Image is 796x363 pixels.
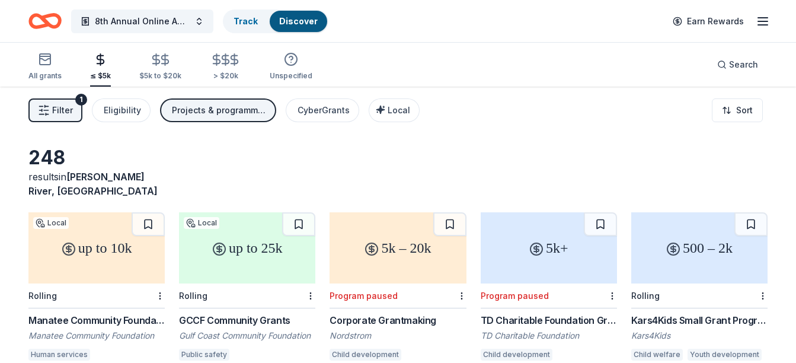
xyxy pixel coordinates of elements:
[330,313,466,327] div: Corporate Grantmaking
[52,103,73,117] span: Filter
[160,98,276,122] button: Projects & programming, General operations
[631,291,660,301] div: Rolling
[666,11,751,32] a: Earn Rewards
[481,349,552,361] div: Child development
[71,9,213,33] button: 8th Annual Online Auctiom
[28,71,62,81] div: All grants
[28,170,165,198] div: results
[210,71,241,81] div: > $20k
[631,349,683,361] div: Child welfare
[139,48,181,87] button: $5k to $20k
[75,94,87,106] div: 1
[223,9,328,33] button: TrackDiscover
[330,212,466,284] div: 5k – 20k
[286,98,359,122] button: CyberGrants
[28,171,158,197] span: [PERSON_NAME] River, [GEOGRAPHIC_DATA]
[28,98,82,122] button: Filter1
[28,47,62,87] button: All grants
[481,291,549,301] div: Program paused
[179,313,315,327] div: GCCF Community Grants
[28,146,165,170] div: 248
[104,103,141,117] div: Eligibility
[90,71,111,81] div: ≤ $5k
[28,212,165,284] div: up to 10k
[179,212,315,284] div: up to 25k
[279,16,318,26] a: Discover
[28,7,62,35] a: Home
[631,313,768,327] div: Kars4Kids Small Grant Program
[736,103,753,117] span: Sort
[330,291,398,301] div: Program paused
[234,16,258,26] a: Track
[179,291,207,301] div: Rolling
[139,71,181,81] div: $5k to $20k
[708,53,768,77] button: Search
[330,349,401,361] div: Child development
[712,98,763,122] button: Sort
[330,330,466,342] div: Nordstrom
[270,71,312,81] div: Unspecified
[179,349,229,361] div: Public safety
[481,330,617,342] div: TD Charitable Foundation
[28,349,90,361] div: Human services
[28,330,165,342] div: Manatee Community Foundation
[631,212,768,284] div: 500 – 2k
[270,47,312,87] button: Unspecified
[33,217,69,229] div: Local
[95,14,190,28] span: 8th Annual Online Auctiom
[28,313,165,327] div: Manatee Community Foundation Competitive Grants
[92,98,151,122] button: Eligibility
[210,48,241,87] button: > $20k
[481,313,617,327] div: TD Charitable Foundation Grants
[298,103,350,117] div: CyberGrants
[172,103,267,117] div: Projects & programming, General operations
[481,212,617,284] div: 5k+
[184,217,219,229] div: Local
[28,291,57,301] div: Rolling
[688,349,762,361] div: Youth development
[729,58,758,72] span: Search
[90,48,111,87] button: ≤ $5k
[388,105,410,115] span: Local
[631,330,768,342] div: Kars4Kids
[369,98,420,122] button: Local
[28,171,158,197] span: in
[179,330,315,342] div: Gulf Coast Community Foundation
